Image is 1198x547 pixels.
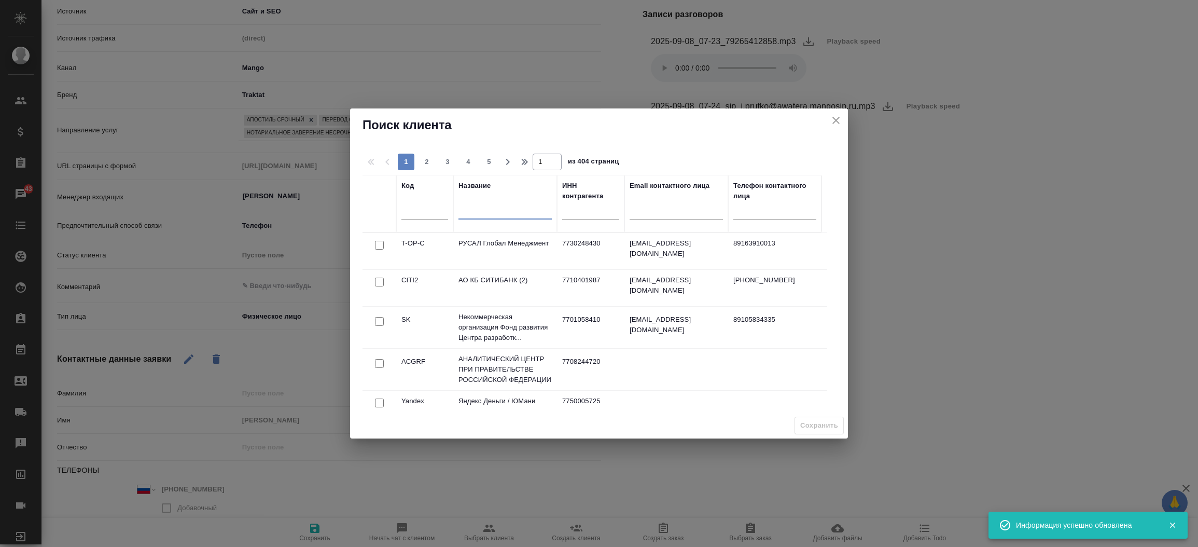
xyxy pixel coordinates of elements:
p: Некоммерческая организация Фонд развития Центра разработк... [458,312,552,343]
h2: Поиск клиента [363,117,835,133]
span: Выберите клиента [795,417,844,435]
p: Яндекс Деньги / ЮМани [458,396,552,406]
td: CITI2 [396,270,453,306]
button: 5 [481,154,497,170]
p: [EMAIL_ADDRESS][DOMAIN_NAME] [630,275,723,296]
td: SK [396,309,453,346]
span: 2 [419,157,435,167]
button: 4 [460,154,477,170]
div: Телефон контактного лица [733,181,816,201]
td: T-OP-C [396,233,453,269]
button: Закрыть [1162,521,1183,530]
div: Информация успешно обновлена [1016,520,1153,530]
p: АНАЛИТИЧЕСКИЙ ЦЕНТР ПРИ ПРАВИТЕЛЬСТВЕ РОССИЙСКОЙ ФЕДЕРАЦИИ [458,354,552,385]
td: 7730248430 [557,233,624,269]
p: 89105834335 [733,314,816,325]
button: close [828,113,844,128]
span: 4 [460,157,477,167]
div: Код [401,181,414,191]
p: [EMAIL_ADDRESS][DOMAIN_NAME] [630,314,723,335]
p: [PHONE_NUMBER] [733,275,816,285]
td: 7710401987 [557,270,624,306]
div: ИНН контрагента [562,181,619,201]
div: Email контактного лица [630,181,709,191]
p: 89163910013 [733,238,816,249]
td: Yandex [396,391,453,427]
td: ACGRF [396,351,453,388]
td: 7750005725 [557,391,624,427]
button: 3 [439,154,456,170]
span: 3 [439,157,456,167]
span: из 404 страниц [568,155,619,170]
p: АО КБ СИТИБАНК (2) [458,275,552,285]
p: [EMAIL_ADDRESS][DOMAIN_NAME] [630,238,723,259]
td: 7701058410 [557,309,624,346]
span: 5 [481,157,497,167]
td: 7708244720 [557,351,624,388]
button: 2 [419,154,435,170]
p: РУСАЛ Глобал Менеджмент [458,238,552,249]
div: Название [458,181,491,191]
